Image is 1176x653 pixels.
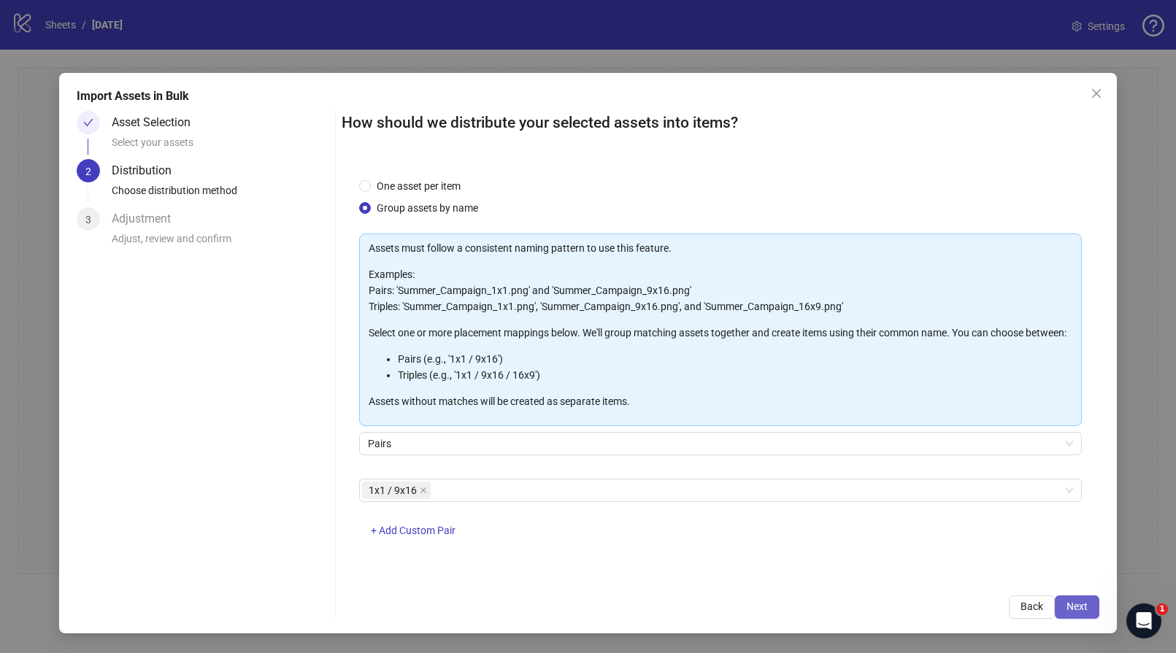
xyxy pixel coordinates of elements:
[371,200,484,216] span: Group assets by name
[368,433,1074,455] span: Pairs
[1055,595,1099,619] button: Next
[77,88,1100,105] div: Import Assets in Bulk
[85,166,91,177] span: 2
[342,111,1100,135] h2: How should we distribute your selected assets into items?
[1156,603,1168,615] span: 1
[1091,88,1102,99] span: close
[85,214,91,225] span: 3
[112,111,202,134] div: Asset Selection
[369,482,417,498] span: 1x1 / 9x16
[112,159,183,182] div: Distribution
[1085,82,1108,105] button: Close
[1021,600,1043,612] span: Back
[359,519,467,543] button: + Add Custom Pair
[369,240,1073,256] p: Assets must follow a consistent naming pattern to use this feature.
[420,487,427,494] span: close
[369,266,1073,314] p: Examples: Pairs: 'Summer_Campaign_1x1.png' and 'Summer_Campaign_9x16.png' Triples: 'Summer_Campai...
[1009,595,1055,619] button: Back
[398,351,1073,367] li: Pairs (e.g., '1x1 / 9x16')
[398,367,1073,383] li: Triples (e.g., '1x1 / 9x16 / 16x9')
[371,525,456,536] span: + Add Custom Pair
[112,182,329,207] div: Choose distribution method
[1126,603,1161,638] iframe: Intercom live chat
[369,325,1073,341] p: Select one or more placement mappings below. We'll group matching assets together and create item...
[112,231,329,255] div: Adjust, review and confirm
[112,207,182,231] div: Adjustment
[83,117,93,128] span: check
[371,178,466,194] span: One asset per item
[369,393,1073,409] p: Assets without matches will be created as separate items.
[112,134,329,159] div: Select your assets
[362,482,431,499] span: 1x1 / 9x16
[1067,600,1088,612] span: Next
